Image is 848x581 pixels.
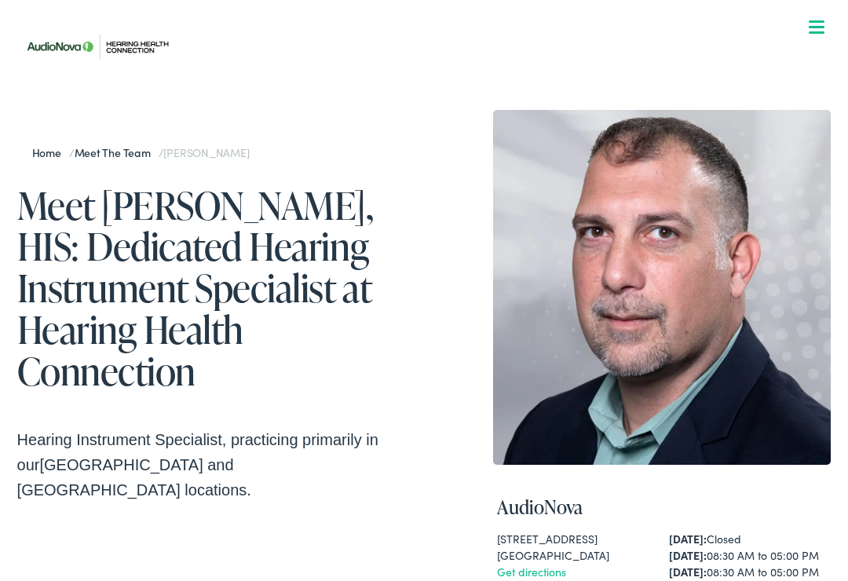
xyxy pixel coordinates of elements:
[493,110,831,465] img: Ken Mashraky HIS is a hearing instrument specialist at Hearing Health Connection in Monroeville, PA.
[32,144,250,160] span: / /
[17,185,424,392] h1: Meet [PERSON_NAME], HIS: Dedicated Hearing Instrument Specialist at Hearing Health Connection
[669,547,707,563] strong: [DATE]:
[497,531,656,547] div: [STREET_ADDRESS]
[17,427,424,502] p: Hearing Instrument Specialist, practicing primarily in our locations.
[32,144,69,160] a: Home
[75,144,159,160] a: Meet the Team
[163,144,249,160] span: [PERSON_NAME]
[497,564,566,579] a: Get directions
[497,547,656,564] div: [GEOGRAPHIC_DATA]
[29,63,832,111] a: What We Offer
[17,456,234,499] span: [GEOGRAPHIC_DATA] and [GEOGRAPHIC_DATA]
[669,564,707,579] strong: [DATE]:
[669,531,707,546] strong: [DATE]:
[497,496,827,519] h4: AudioNova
